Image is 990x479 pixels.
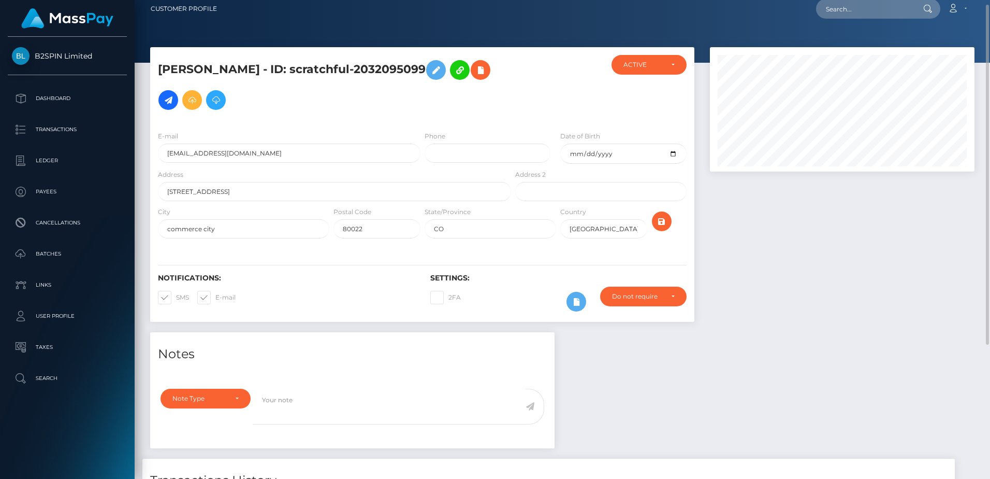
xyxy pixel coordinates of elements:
[8,117,127,143] a: Transactions
[158,291,189,304] label: SMS
[8,148,127,174] a: Ledger
[8,51,127,61] span: B2SPIN Limited
[158,170,183,179] label: Address
[8,365,127,391] a: Search
[8,303,127,329] a: User Profile
[158,90,178,110] a: Initiate Payout
[8,179,127,205] a: Payees
[8,210,127,236] a: Cancellations
[158,345,547,363] h4: Notes
[425,207,471,217] label: State/Province
[333,207,371,217] label: Postal Code
[12,308,123,324] p: User Profile
[12,122,123,137] p: Transactions
[8,334,127,360] a: Taxes
[560,207,586,217] label: Country
[21,8,113,29] img: MassPay Logo
[12,153,123,168] p: Ledger
[12,277,123,293] p: Links
[430,274,687,283] h6: Settings:
[12,184,123,200] p: Payees
[197,291,236,304] label: E-mail
[8,86,127,111] a: Dashboard
[623,61,663,69] div: ACTIVE
[8,272,127,298] a: Links
[158,55,505,115] h5: [PERSON_NAME] - ID: scratchful-2032095099
[12,215,123,231] p: Cancellations
[12,371,123,386] p: Search
[161,389,251,408] button: Note Type
[425,132,445,141] label: Phone
[12,340,123,355] p: Taxes
[515,170,546,179] label: Address 2
[172,395,227,403] div: Note Type
[12,246,123,262] p: Batches
[600,287,687,306] button: Do not require
[158,132,178,141] label: E-mail
[612,55,687,75] button: ACTIVE
[158,207,170,217] label: City
[560,132,600,141] label: Date of Birth
[612,292,663,301] div: Do not require
[8,241,127,267] a: Batches
[12,91,123,106] p: Dashboard
[12,47,30,65] img: B2SPIN Limited
[430,291,461,304] label: 2FA
[158,274,415,283] h6: Notifications:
